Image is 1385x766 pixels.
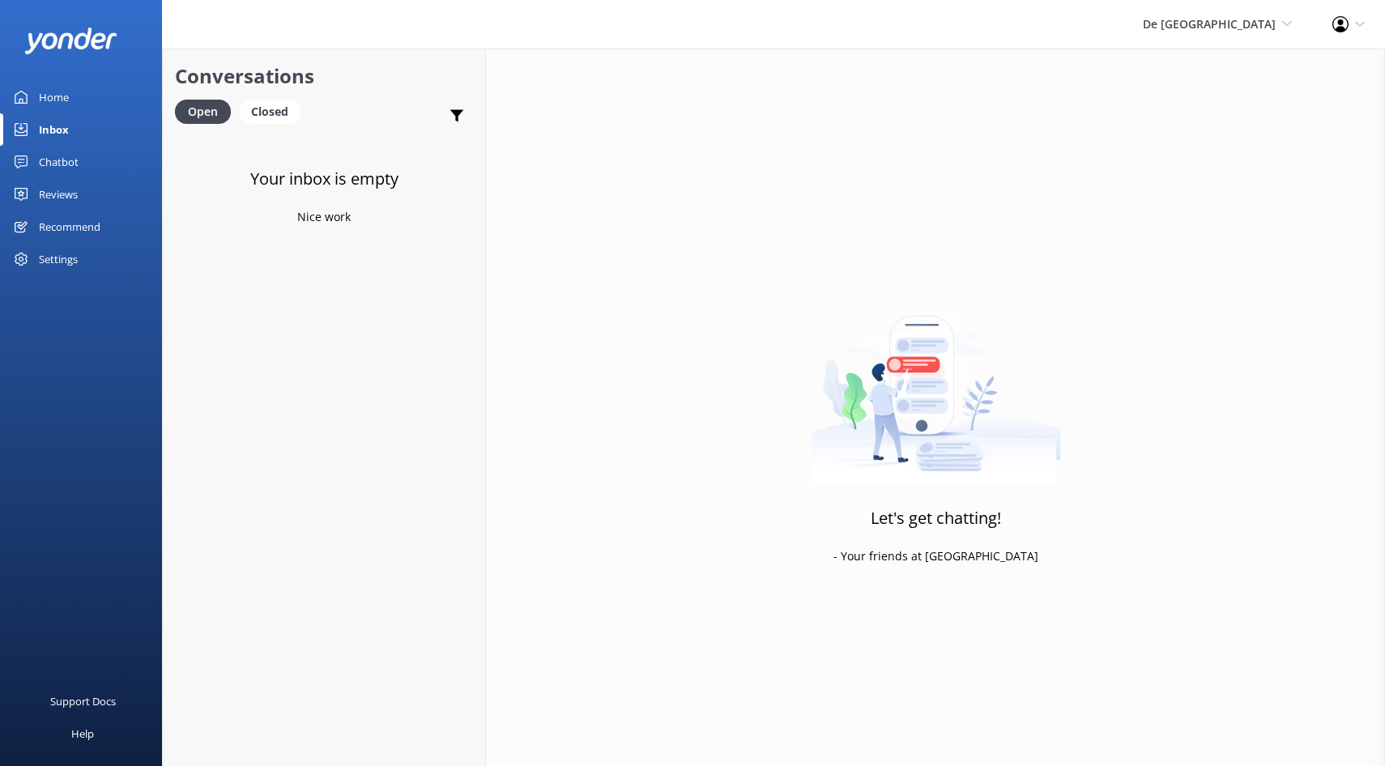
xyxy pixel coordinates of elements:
[297,208,351,226] p: Nice work
[239,102,309,120] a: Closed
[39,146,79,178] div: Chatbot
[250,166,398,192] h3: Your inbox is empty
[833,547,1038,565] p: - Your friends at [GEOGRAPHIC_DATA]
[39,243,78,275] div: Settings
[39,211,100,243] div: Recommend
[39,113,69,146] div: Inbox
[175,61,473,91] h2: Conversations
[71,717,94,750] div: Help
[175,100,231,124] div: Open
[24,28,117,54] img: yonder-white-logo.png
[175,102,239,120] a: Open
[50,685,116,717] div: Support Docs
[39,178,78,211] div: Reviews
[239,100,300,124] div: Closed
[871,505,1001,531] h3: Let's get chatting!
[811,282,1061,484] img: artwork of a man stealing a conversation from at giant smartphone
[1143,16,1276,32] span: De [GEOGRAPHIC_DATA]
[39,81,69,113] div: Home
